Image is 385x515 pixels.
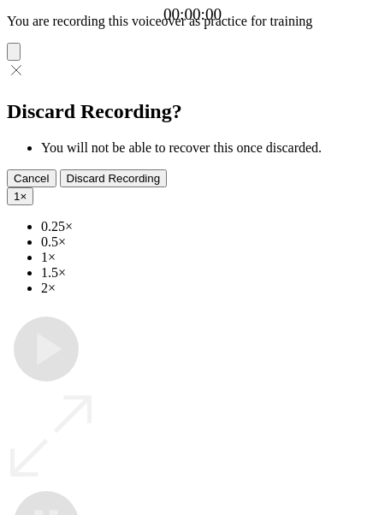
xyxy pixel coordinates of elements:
li: 0.25× [41,219,378,234]
li: 1.5× [41,265,378,281]
h2: Discard Recording? [7,100,378,123]
li: 2× [41,281,378,296]
li: 1× [41,250,378,265]
li: You will not be able to recover this once discarded. [41,140,378,156]
button: Discard Recording [60,169,168,187]
a: 00:00:00 [163,5,222,24]
button: Cancel [7,169,56,187]
li: 0.5× [41,234,378,250]
button: 1× [7,187,33,205]
p: You are recording this voiceover as practice for training [7,14,378,29]
span: 1 [14,190,20,203]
